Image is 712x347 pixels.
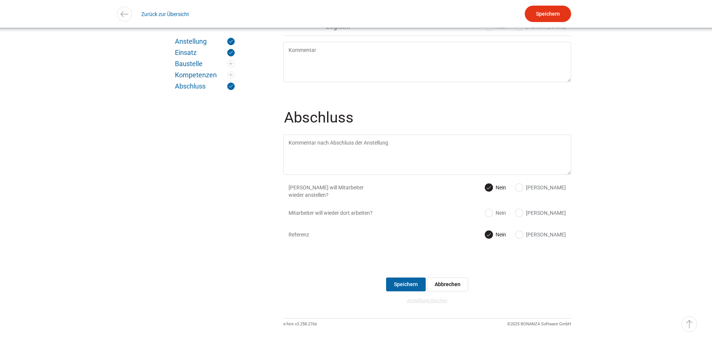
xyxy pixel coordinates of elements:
[283,319,317,330] div: e-hire v3.258.2766
[289,184,380,199] span: [PERSON_NAME] will Mitarbeiter wieder anstellen?
[515,231,566,238] label: [PERSON_NAME]
[175,60,235,68] a: Baustelle
[386,278,426,291] input: Speichern
[407,298,447,303] a: Anstellung löschen
[175,49,235,56] a: Einsatz
[525,6,571,22] input: Speichern
[175,38,235,45] a: Anstellung
[289,209,380,217] span: Mitarbeiter will wieder dort arbeiten?
[681,316,697,332] a: ▵ Nach oben
[515,184,566,191] label: [PERSON_NAME]
[175,71,235,79] a: Kompetenzen
[289,231,380,238] span: Referenz
[141,6,189,22] a: Zurück zur Übersicht
[515,209,566,217] label: [PERSON_NAME]
[507,319,571,330] div: ©2025 BONANZA Software GmbH
[283,110,573,134] legend: Abschluss
[119,9,130,19] img: icon-arrow-left.svg
[485,184,506,191] label: Nein
[485,231,506,238] label: Nein
[175,83,235,90] a: Abschluss
[326,23,417,30] span: Logistik
[427,278,468,291] a: Abbrechen
[485,209,506,217] label: Nein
